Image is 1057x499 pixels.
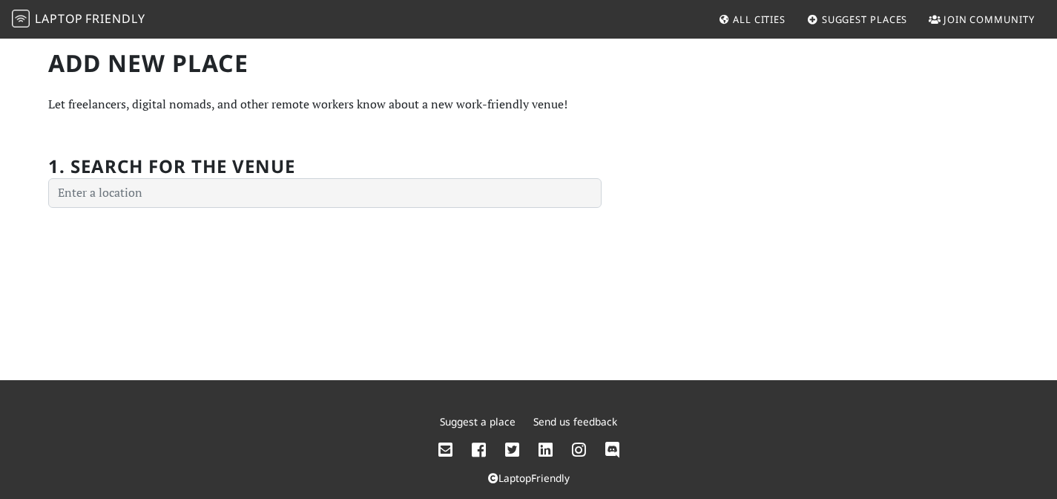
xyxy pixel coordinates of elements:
[35,10,83,27] span: Laptop
[48,49,602,77] h1: Add new Place
[712,6,791,33] a: All Cities
[12,7,145,33] a: LaptopFriendly LaptopFriendly
[822,13,908,26] span: Suggest Places
[440,414,516,428] a: Suggest a place
[533,414,617,428] a: Send us feedback
[48,156,295,177] h2: 1. Search for the venue
[944,13,1035,26] span: Join Community
[12,10,30,27] img: LaptopFriendly
[733,13,786,26] span: All Cities
[488,471,570,485] a: LaptopFriendly
[85,10,145,27] span: Friendly
[48,178,602,208] input: Enter a location
[48,95,602,114] p: Let freelancers, digital nomads, and other remote workers know about a new work-friendly venue!
[801,6,914,33] a: Suggest Places
[923,6,1041,33] a: Join Community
